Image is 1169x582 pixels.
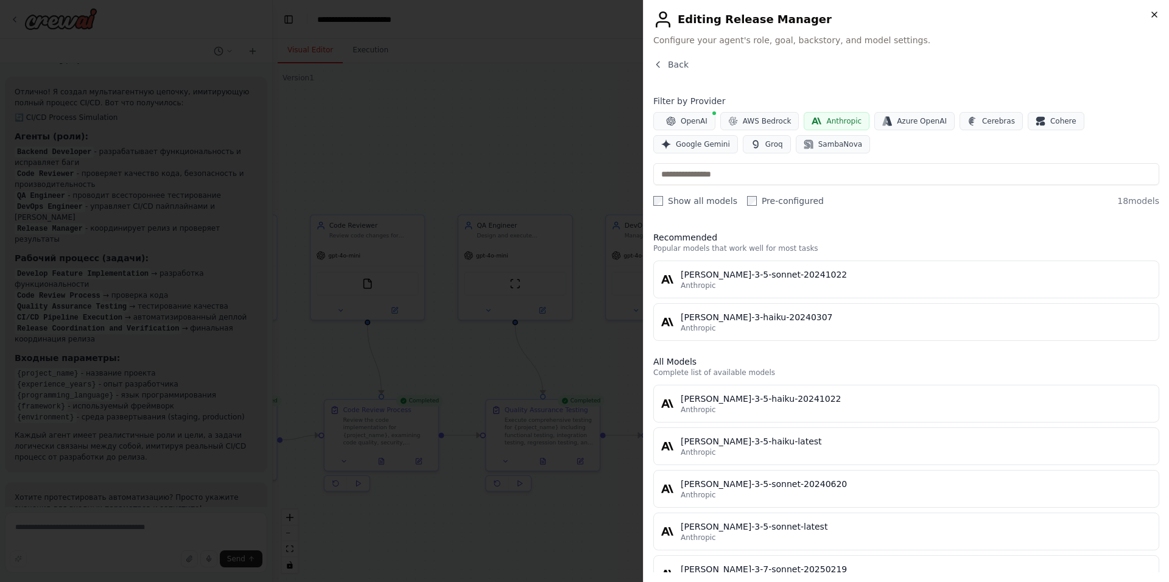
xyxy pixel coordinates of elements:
[681,478,1151,490] div: [PERSON_NAME]-3-5-sonnet-20240620
[681,521,1151,533] div: [PERSON_NAME]-3-5-sonnet-latest
[681,490,716,500] span: Anthropic
[653,34,1159,46] span: Configure your agent's role, goal, backstory, and model settings.
[653,368,1159,377] p: Complete list of available models
[982,116,1015,126] span: Cerebras
[897,116,947,126] span: Azure OpenAI
[720,112,799,130] button: AWS Bedrock
[826,116,862,126] span: Anthropic
[653,10,1159,29] h2: Editing Release Manager
[653,195,737,207] label: Show all models
[681,393,1151,405] div: [PERSON_NAME]-3-5-haiku-20241022
[653,135,738,153] button: Google Gemini
[653,112,715,130] button: OpenAI
[681,435,1151,447] div: [PERSON_NAME]-3-5-haiku-latest
[681,405,716,415] span: Anthropic
[653,244,1159,253] p: Popular models that work well for most tasks
[747,195,824,207] label: Pre-configured
[681,563,1151,575] div: [PERSON_NAME]-3-7-sonnet-20250219
[960,112,1023,130] button: Cerebras
[743,135,791,153] button: Groq
[653,427,1159,465] button: [PERSON_NAME]-3-5-haiku-latestAnthropic
[653,303,1159,341] button: [PERSON_NAME]-3-haiku-20240307Anthropic
[681,447,716,457] span: Anthropic
[681,268,1151,281] div: [PERSON_NAME]-3-5-sonnet-20241022
[668,58,689,71] span: Back
[653,95,1159,107] h4: Filter by Provider
[681,533,716,542] span: Anthropic
[765,139,783,149] span: Groq
[804,112,869,130] button: Anthropic
[653,261,1159,298] button: [PERSON_NAME]-3-5-sonnet-20241022Anthropic
[653,470,1159,508] button: [PERSON_NAME]-3-5-sonnet-20240620Anthropic
[818,139,862,149] span: SambaNova
[747,196,757,206] input: Pre-configured
[796,135,870,153] button: SambaNova
[874,112,955,130] button: Azure OpenAI
[676,139,730,149] span: Google Gemini
[1050,116,1076,126] span: Cohere
[653,231,1159,244] h3: Recommended
[681,116,707,126] span: OpenAI
[1117,195,1159,207] span: 18 models
[653,58,689,71] button: Back
[743,116,792,126] span: AWS Bedrock
[681,311,1151,323] div: [PERSON_NAME]-3-haiku-20240307
[653,385,1159,422] button: [PERSON_NAME]-3-5-haiku-20241022Anthropic
[653,356,1159,368] h3: All Models
[1028,112,1084,130] button: Cohere
[681,323,716,333] span: Anthropic
[653,513,1159,550] button: [PERSON_NAME]-3-5-sonnet-latestAnthropic
[653,196,663,206] input: Show all models
[681,281,716,290] span: Anthropic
